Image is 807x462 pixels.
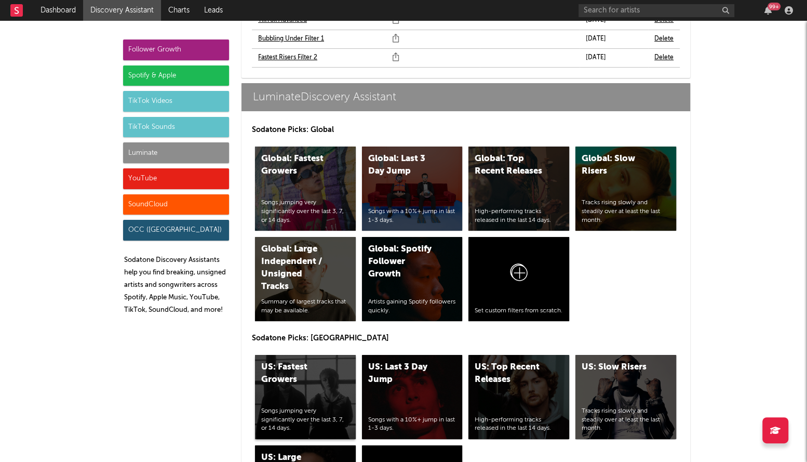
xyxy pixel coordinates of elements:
a: US: Fastest GrowersSongs jumping very significantly over the last 3, 7, or 14 days. [255,355,356,439]
div: US: Slow Risers [582,361,652,374]
div: Songs jumping very significantly over the last 3, 7, or 14 days. [261,199,349,225]
td: Delete [648,48,680,67]
div: TikTok Sounds [123,117,229,138]
div: SoundCloud [123,194,229,215]
a: Global: Last 3 Day JumpSongs with a 10%+ jump in last 1-3 days. [362,147,463,231]
td: Delete [648,30,680,48]
a: US: Top Recent ReleasesHigh-performing tracks released in the last 14 days. [468,355,569,439]
button: 99+ [764,6,772,15]
div: TikTok Videos [123,91,229,112]
a: Global: Spotify Follower GrowthArtists gaining Spotify followers quickly. [362,237,463,321]
p: Sodatone Discovery Assistants help you find breaking, unsigned artists and songwriters across Spo... [124,254,229,316]
a: US: Last 3 Day JumpSongs with a 10%+ jump in last 1-3 days. [362,355,463,439]
a: Fastest Risers Filter 2 [258,51,317,64]
p: Sodatone Picks: [GEOGRAPHIC_DATA] [252,332,680,345]
div: Tracks rising slowly and steadily over at least the last month. [582,407,670,433]
a: Set custom filters from scratch. [468,237,569,321]
a: LuminateDiscovery Assistant [241,83,690,111]
div: US: Fastest Growers [261,361,332,386]
div: Follower Growth [123,39,229,60]
div: Artists gaining Spotify followers quickly. [368,298,456,315]
div: High-performing tracks released in the last 14 days. [475,416,563,433]
div: YouTube [123,168,229,189]
div: Global: Large Independent / Unsigned Tracks [261,243,332,293]
div: Songs with a 10%+ jump in last 1-3 days. [368,416,456,433]
a: Global: Large Independent / Unsigned TracksSummary of largest tracks that may be available. [255,237,356,321]
a: Global: Top Recent ReleasesHigh-performing tracks released in the last 14 days. [468,147,569,231]
div: 99 + [768,3,781,10]
div: Global: Last 3 Day Jump [368,153,439,178]
div: OCC ([GEOGRAPHIC_DATA]) [123,220,229,241]
div: Global: Top Recent Releases [475,153,545,178]
td: [DATE] [580,48,648,67]
a: Bubbling Under Filter 1 [258,33,324,45]
div: US: Top Recent Releases [475,361,545,386]
p: Sodatone Picks: Global [252,124,680,136]
div: Summary of largest tracks that may be available. [261,298,349,315]
a: US: Slow RisersTracks rising slowly and steadily over at least the last month. [575,355,676,439]
div: Set custom filters from scratch. [475,307,563,315]
div: Global: Slow Risers [582,153,652,178]
div: Tracks rising slowly and steadily over at least the last month. [582,199,670,225]
div: Songs jumping very significantly over the last 3, 7, or 14 days. [261,407,349,433]
a: Global: Slow RisersTracks rising slowly and steadily over at least the last month. [575,147,676,231]
input: Search for artists [579,4,734,17]
td: [DATE] [580,30,648,48]
div: Spotify & Apple [123,65,229,86]
div: Songs with a 10%+ jump in last 1-3 days. [368,207,456,225]
div: Global: Spotify Follower Growth [368,243,439,281]
div: High-performing tracks released in the last 14 days. [475,207,563,225]
div: Luminate [123,142,229,163]
div: US: Last 3 Day Jump [368,361,439,386]
a: Global: Fastest GrowersSongs jumping very significantly over the last 3, 7, or 14 days. [255,147,356,231]
div: Global: Fastest Growers [261,153,332,178]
